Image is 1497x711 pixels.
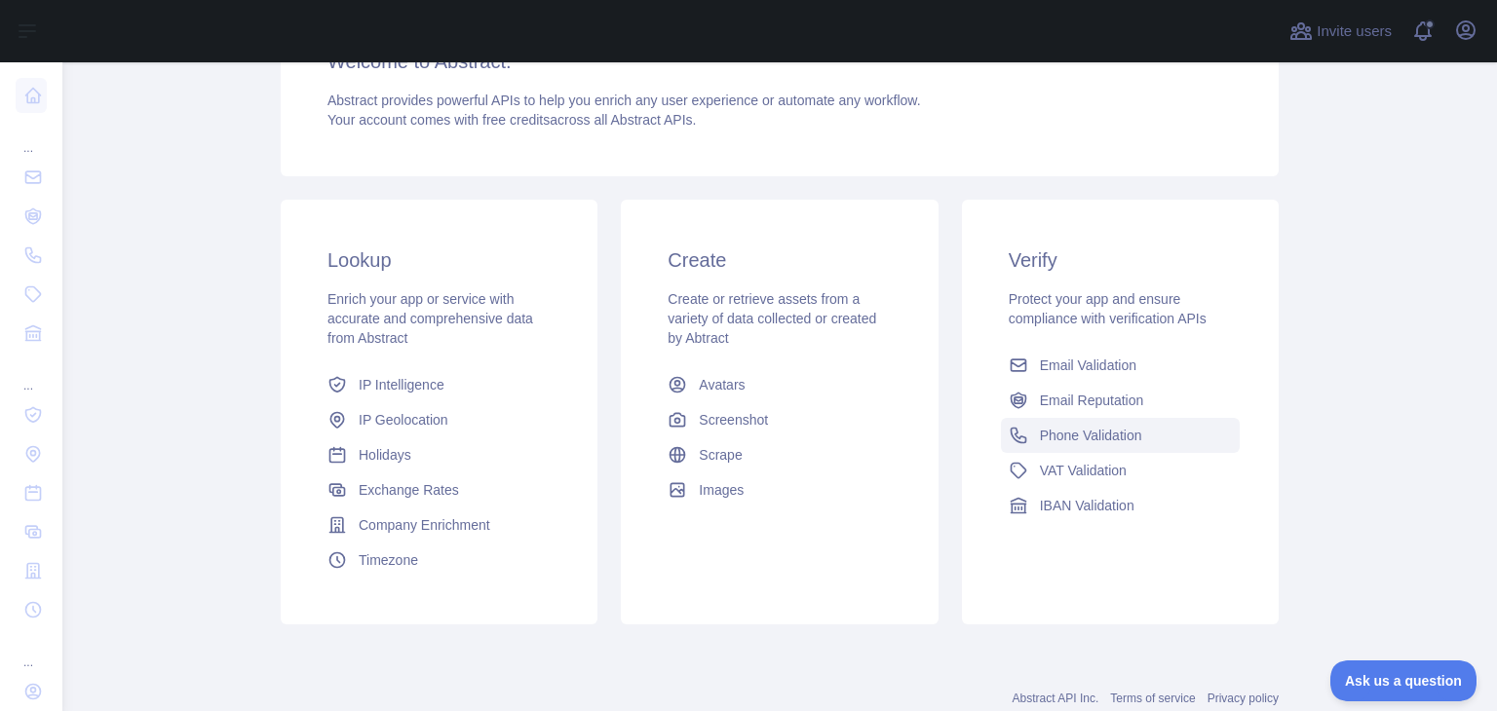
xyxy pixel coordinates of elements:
span: Phone Validation [1040,426,1142,445]
span: Avatars [699,375,745,394]
span: Abstract provides powerful APIs to help you enrich any user experience or automate any workflow. [327,93,921,108]
a: IP Intelligence [320,367,558,402]
a: Images [660,472,899,507]
a: IBAN Validation [1001,488,1240,523]
button: Invite users [1286,16,1396,47]
span: Your account comes with across all Abstract APIs. [327,112,696,128]
h3: Verify [1009,246,1232,274]
a: Timezone [320,543,558,578]
a: IP Geolocation [320,402,558,437]
span: Screenshot [699,410,768,430]
span: IP Intelligence [359,375,444,394]
a: Email Validation [1001,348,1240,383]
span: Exchange Rates [359,480,459,500]
span: Enrich your app or service with accurate and comprehensive data from Abstract [327,291,533,346]
a: Exchange Rates [320,472,558,507]
span: free credits [482,112,550,128]
span: Scrape [699,445,742,465]
span: Email Validation [1040,355,1136,375]
span: Company Enrichment [359,515,490,535]
a: Screenshot [660,402,899,437]
span: IP Geolocation [359,410,448,430]
span: Holidays [359,445,411,465]
span: Invite users [1317,20,1392,43]
a: Scrape [660,437,899,472]
h3: Create [668,246,891,274]
span: Create or retrieve assets from a variety of data collected or created by Abtract [668,291,876,346]
span: Email Reputation [1040,391,1144,410]
a: Company Enrichment [320,507,558,543]
span: IBAN Validation [1040,496,1134,515]
span: Images [699,480,744,500]
div: ... [16,117,47,156]
a: Abstract API Inc. [1013,692,1099,705]
a: Phone Validation [1001,418,1240,453]
a: Privacy policy [1208,692,1279,705]
iframe: Toggle Customer Support [1330,660,1478,701]
a: VAT Validation [1001,453,1240,488]
a: Email Reputation [1001,383,1240,418]
div: ... [16,631,47,670]
a: Avatars [660,367,899,402]
div: ... [16,355,47,393]
a: Holidays [320,437,558,472]
h3: Lookup [327,246,551,274]
span: VAT Validation [1040,461,1127,480]
span: Timezone [359,550,418,570]
span: Protect your app and ensure compliance with verification APIs [1009,291,1207,326]
a: Terms of service [1110,692,1195,705]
